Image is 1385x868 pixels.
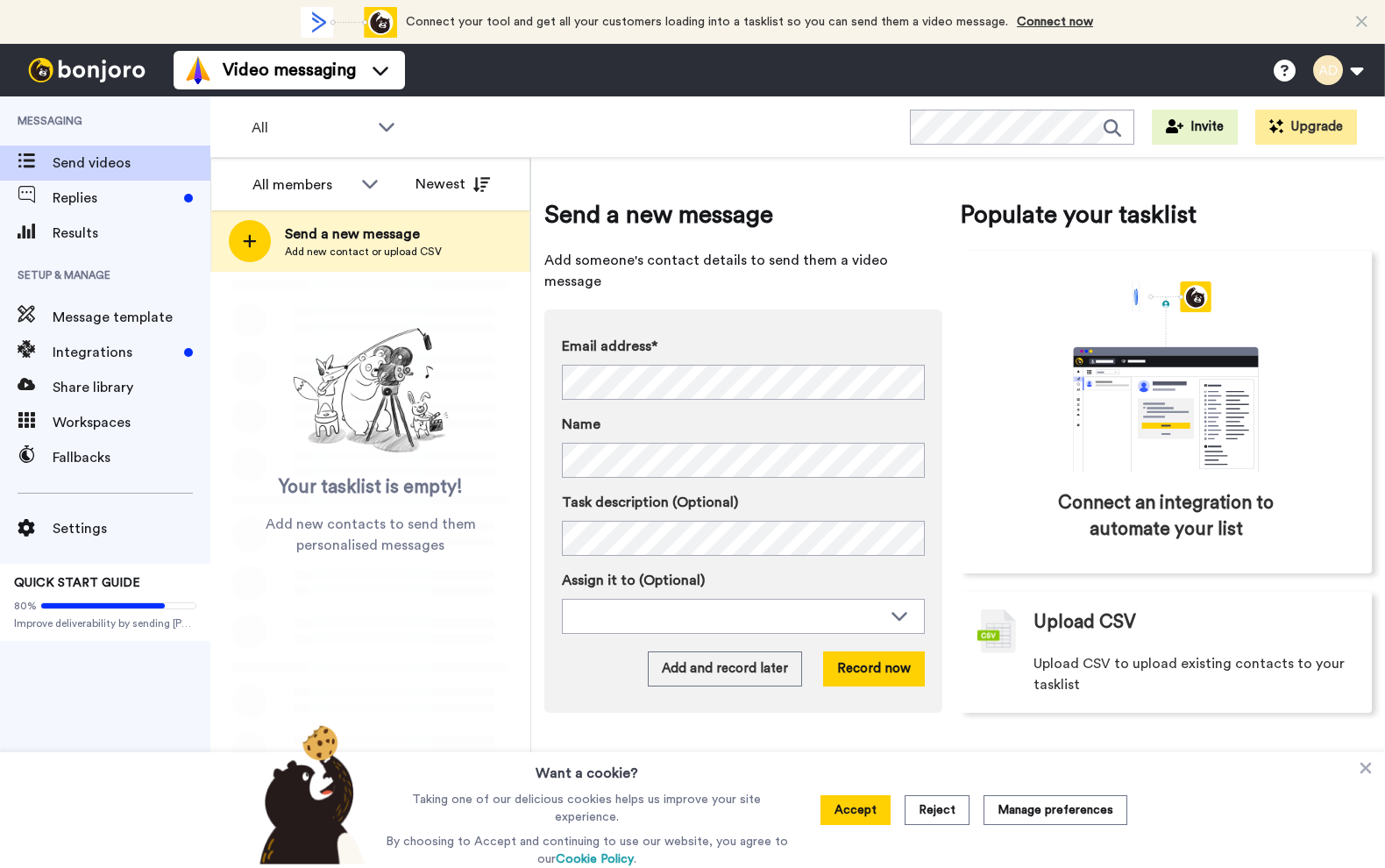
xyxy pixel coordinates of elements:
[53,188,177,209] span: Replies
[14,599,37,613] span: 80%
[562,492,925,513] label: Task description (Optional)
[1152,110,1238,145] button: Invite
[244,724,373,864] img: bear-with-cookie.png
[905,795,969,825] button: Reject
[53,342,177,363] span: Integrations
[402,167,503,202] button: Newest
[984,795,1127,825] button: Manage preferences
[544,250,942,292] span: Add someone's contact details to send them a video message
[556,853,634,865] a: Cookie Policy
[301,7,397,38] div: animation
[237,514,504,556] span: Add new contacts to send them personalised messages
[53,518,210,539] span: Settings
[21,58,153,82] img: bj-logo-header-white.svg
[252,174,352,196] div: All members
[562,414,600,435] span: Name
[283,321,458,461] img: ready-set-action.png
[53,412,210,433] span: Workspaces
[53,307,210,328] span: Message template
[53,377,210,398] span: Share library
[53,223,210,244] span: Results
[1255,110,1357,145] button: Upgrade
[536,752,638,784] h3: Want a cookie?
[223,58,356,82] span: Video messaging
[285,224,442,245] span: Send a new message
[406,16,1008,28] span: Connect your tool and get all your customers loading into a tasklist so you can send them a video...
[1034,490,1297,543] span: Connect an integration to automate your list
[53,447,210,468] span: Fallbacks
[1033,609,1136,636] span: Upload CSV
[14,577,140,589] span: QUICK START GUIDE
[1033,653,1354,695] span: Upload CSV to upload existing contacts to your tasklist
[562,336,925,357] label: Email address*
[381,791,792,826] p: Taking one of our delicious cookies helps us improve your site experience.
[562,570,925,591] label: Assign it to (Optional)
[381,833,792,868] p: By choosing to Accept and continuing to use our website, you agree to our .
[820,795,891,825] button: Accept
[252,117,369,139] span: All
[977,609,1016,653] img: csv-grey.png
[960,197,1372,232] span: Populate your tasklist
[14,616,196,630] span: Improve deliverability by sending [PERSON_NAME]’s from your own email
[184,56,212,84] img: vm-color.svg
[285,245,442,259] span: Add new contact or upload CSV
[53,153,210,174] span: Send videos
[544,197,942,232] span: Send a new message
[823,651,925,687] button: Record now
[1017,16,1093,28] a: Connect now
[279,474,463,501] span: Your tasklist is empty!
[648,651,802,687] button: Add and record later
[1034,281,1297,473] div: animation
